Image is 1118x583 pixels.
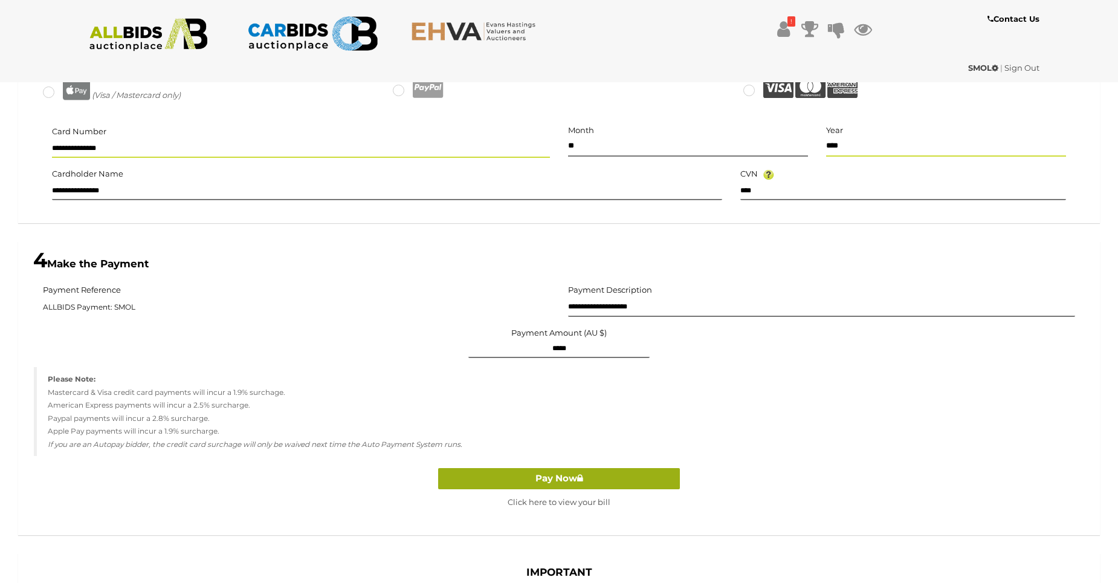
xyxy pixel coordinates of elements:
a: Contact Us [987,12,1042,26]
img: ALLBIDS.com.au [83,18,214,51]
h5: Month [568,126,808,134]
img: EHVA.com.au [411,21,542,41]
b: Contact Us [987,14,1039,24]
span: 4 [33,247,47,273]
h5: CVN [740,169,758,178]
img: Help [763,170,774,180]
a: Click here to view your bill [508,497,610,507]
b: IMPORTANT [526,566,592,578]
img: apple-pay-grey.png [63,76,90,103]
blockquote: Mastercard & Visa credit card payments will incur a 1.9% surchage. American Express payments will... [34,367,1084,456]
h5: Year [826,126,1066,134]
em: If you are an Autopay bidder, the credit card surchage will only be waived next time the Auto Pay... [48,440,462,449]
b: Make the Payment [33,258,149,270]
a: SMOL [968,63,1000,73]
a: ! [774,18,792,40]
strong: Please Note: [48,374,95,383]
i: (Visa / Mastercard only) [92,90,181,100]
h5: Payment Description [568,285,652,294]
span: | [1000,63,1003,73]
span: ALLBIDS Payment: SMOL [43,299,550,317]
h5: Card Number [52,127,106,135]
i: ! [787,16,795,27]
strong: SMOL [968,63,998,73]
img: CARBIDS.com.au [247,12,378,55]
a: Sign Out [1004,63,1039,73]
h5: Cardholder Name [52,169,123,178]
h5: Payment Reference [43,285,121,294]
label: Payment Amount (AU $) [511,328,607,337]
button: Pay Now [438,468,680,489]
